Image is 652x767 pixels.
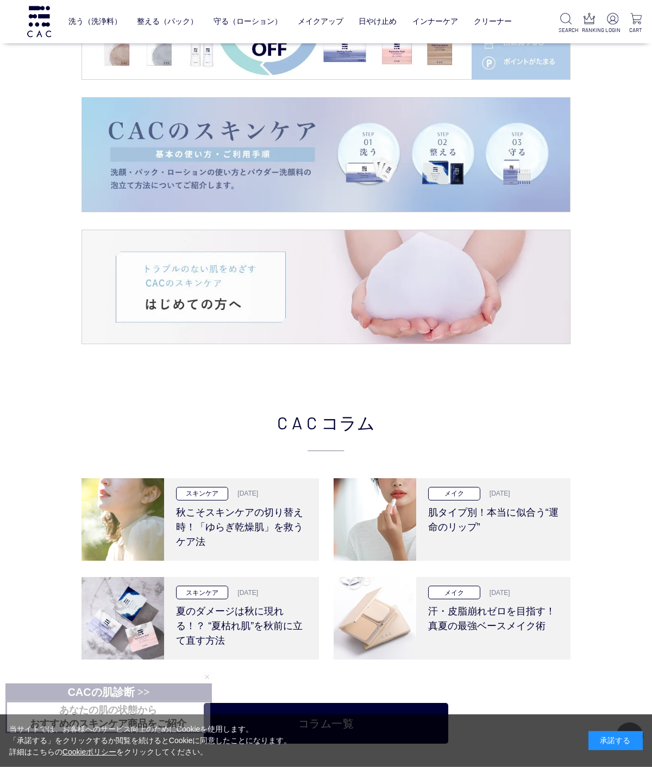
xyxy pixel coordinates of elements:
[62,747,117,756] a: Cookieポリシー
[81,478,164,561] img: 秋こそスキンケアの切り替え時！「ゆらぎ乾燥肌」を救うケア法 loading=
[81,409,570,451] h2: CAC
[582,26,597,34] p: RANKING
[81,577,319,660] a: 夏のダメージは秋に現れる！？ “夏枯れ肌”を秋前に立て直す方法 スキンケア [DATE] 夏のダメージは秋に現れる！？ “夏枯れ肌”を秋前に立て直す方法
[428,586,480,599] p: メイク
[82,230,570,344] img: はじめての方へ
[298,9,343,34] a: メイクアップ
[559,13,573,34] a: SEARCH
[483,489,510,498] p: [DATE]
[231,588,258,598] p: [DATE]
[176,599,307,648] h3: 夏のダメージは秋に現れる！？ “夏枯れ肌”を秋前に立て直す方法
[9,724,292,758] div: 当サイトでは、お客様へのサービス向上のためにCookieを使用します。 「承諾する」をクリックするか閲覧を続けるとCookieに同意したことになります。 詳細はこちらの をクリックしてください。
[359,9,397,34] a: 日やけ止め
[321,409,375,435] span: コラム
[68,9,122,34] a: 洗う（洗浄料）
[428,487,480,500] p: メイク
[81,577,164,660] img: 夏のダメージは秋に現れる！？ “夏枯れ肌”を秋前に立て直す方法
[629,13,643,34] a: CART
[334,478,571,561] a: 肌タイプ別！本当に似合う“運命のリップ” メイク [DATE] 肌タイプ別！本当に似合う“運命のリップ”
[82,230,570,344] a: はじめての方へはじめての方へ
[82,98,570,212] img: CACの使い方
[629,26,643,34] p: CART
[428,500,559,535] h3: 肌タイプ別！本当に似合う“運命のリップ”
[412,9,458,34] a: インナーケア
[231,489,258,498] p: [DATE]
[137,9,198,34] a: 整える（パック）
[474,9,512,34] a: クリーナー
[176,586,228,599] p: スキンケア
[81,478,319,561] a: 秋こそスキンケアの切り替え時！「ゆらぎ乾燥肌」を救うケア法 loading= スキンケア [DATE] 秋こそスキンケアの切り替え時！「ゆらぎ乾燥肌」を救うケア法
[214,9,282,34] a: 守る（ローション）
[176,500,307,549] h3: 秋こそスキンケアの切り替え時！「ゆらぎ乾燥肌」を救うケア法
[204,703,448,744] a: コラム一覧
[334,478,416,561] img: 肌タイプ別！本当に似合う“運命のリップ”
[483,588,510,598] p: [DATE]
[334,577,571,660] a: 汗・皮脂崩れゼロを目指す！真夏の最強ベースメイク術 メイク [DATE] 汗・皮脂崩れゼロを目指す！真夏の最強ベースメイク術
[428,599,559,633] h3: 汗・皮脂崩れゼロを目指す！真夏の最強ベースメイク術
[334,577,416,660] img: 汗・皮脂崩れゼロを目指す！真夏の最強ベースメイク術
[605,13,620,34] a: LOGIN
[588,731,643,750] div: 承諾する
[582,13,597,34] a: RANKING
[176,487,228,500] p: スキンケア
[605,26,620,34] p: LOGIN
[26,6,53,37] img: logo
[82,98,570,212] a: CACの使い方CACの使い方
[559,26,573,34] p: SEARCH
